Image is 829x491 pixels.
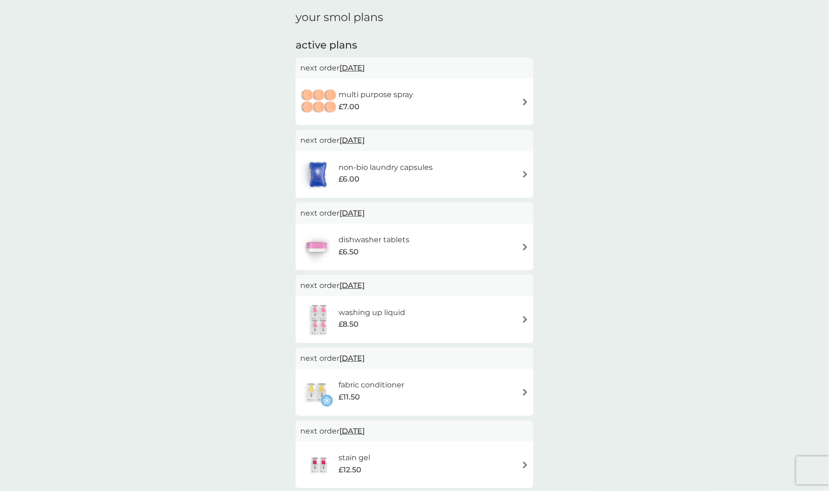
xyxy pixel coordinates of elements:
p: next order [300,280,529,292]
p: next order [300,352,529,365]
h6: dishwasher tablets [339,234,409,246]
h6: stain gel [339,452,370,464]
img: arrow right [522,389,529,396]
p: next order [300,207,529,219]
span: £12.50 [339,464,361,476]
img: non-bio laundry capsules [300,158,336,191]
img: arrow right [522,98,529,105]
span: £6.50 [339,246,359,258]
span: [DATE] [339,204,365,222]
h6: fabric conditioner [339,379,404,391]
h6: multi purpose spray [339,89,413,101]
span: £6.00 [339,173,359,185]
img: arrow right [522,244,529,251]
h6: non-bio laundry capsules [339,161,433,174]
span: [DATE] [339,131,365,149]
img: fabric conditioner [300,376,333,409]
img: stain gel [300,449,339,481]
span: [DATE] [339,349,365,367]
p: next order [300,134,529,147]
img: washing up liquid [300,303,339,336]
span: [DATE] [339,59,365,77]
span: [DATE] [339,276,365,295]
img: dishwasher tablets [300,231,333,263]
h6: washing up liquid [339,307,405,319]
span: £11.50 [339,391,360,403]
img: arrow right [522,171,529,178]
span: £7.00 [339,101,359,113]
p: next order [300,62,529,74]
p: next order [300,425,529,437]
span: [DATE] [339,422,365,440]
img: multi purpose spray [300,85,339,118]
h2: active plans [296,38,533,53]
img: arrow right [522,462,529,469]
h1: your smol plans [296,11,533,24]
span: £8.50 [339,318,359,330]
img: arrow right [522,316,529,323]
